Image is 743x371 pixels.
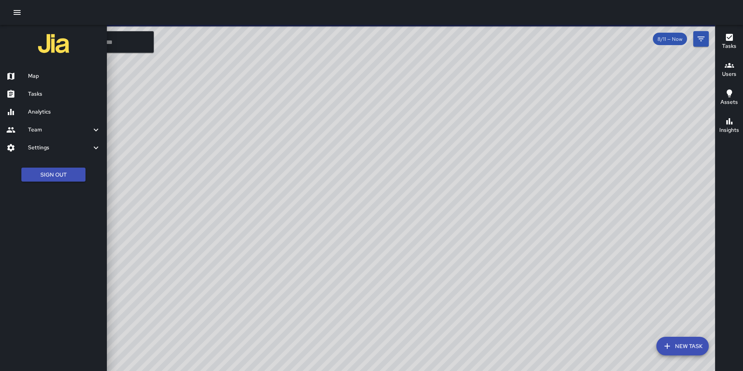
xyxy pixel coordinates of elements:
[720,98,738,107] h6: Assets
[656,337,709,355] button: New Task
[719,126,739,135] h6: Insights
[28,72,101,80] h6: Map
[28,90,101,98] h6: Tasks
[28,126,91,134] h6: Team
[722,70,736,79] h6: Users
[28,108,101,116] h6: Analytics
[722,42,736,51] h6: Tasks
[28,143,91,152] h6: Settings
[38,28,69,59] img: jia-logo
[21,168,85,182] button: Sign Out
